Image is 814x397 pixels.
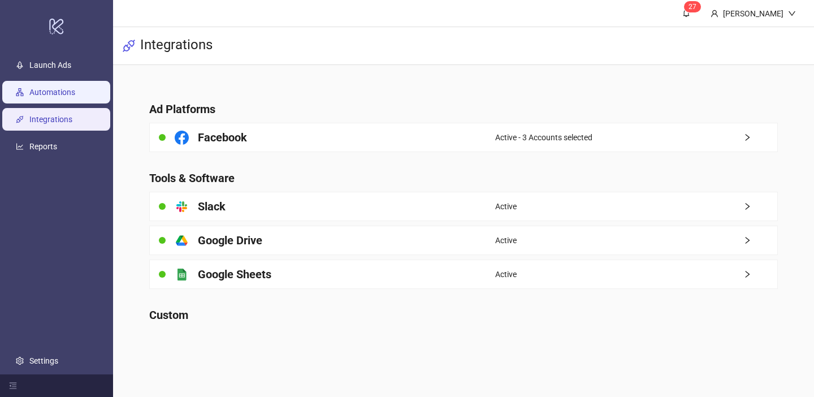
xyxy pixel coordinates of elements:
span: api [122,39,136,53]
span: right [743,202,777,210]
h4: Tools & Software [149,170,778,186]
span: right [743,270,777,278]
span: Active - 3 Accounts selected [495,131,592,144]
div: [PERSON_NAME] [718,7,788,20]
h4: Google Sheets [198,266,271,282]
span: menu-fold [9,382,17,390]
h4: Ad Platforms [149,101,778,117]
h4: Facebook [198,130,247,145]
span: Active [495,268,517,281]
span: Active [495,234,517,247]
span: 2 [689,3,692,11]
span: right [743,133,777,141]
a: SlackActiveright [149,192,778,221]
span: 7 [692,3,696,11]
span: bell [682,9,690,17]
h4: Custom [149,307,778,323]
span: Active [495,200,517,213]
a: Settings [29,356,58,365]
a: Google DriveActiveright [149,226,778,255]
a: Integrations [29,115,72,124]
a: Launch Ads [29,61,71,70]
a: Automations [29,88,75,97]
h4: Slack [198,198,226,214]
h3: Integrations [140,36,213,55]
a: Reports [29,142,57,151]
span: user [711,10,718,18]
a: FacebookActive - 3 Accounts selectedright [149,123,778,152]
span: down [788,10,796,18]
sup: 27 [684,1,701,12]
h4: Google Drive [198,232,262,248]
a: Google SheetsActiveright [149,260,778,289]
span: right [743,236,777,244]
